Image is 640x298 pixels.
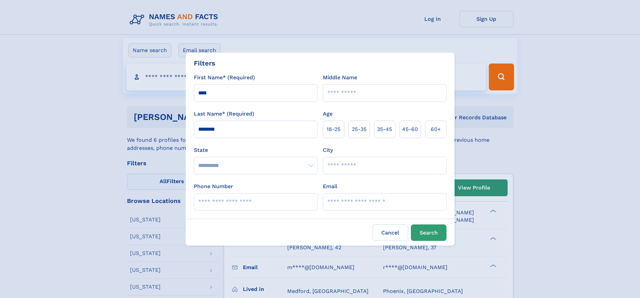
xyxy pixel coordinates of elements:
[194,110,254,118] label: Last Name* (Required)
[323,110,333,118] label: Age
[194,58,215,68] div: Filters
[194,74,255,82] label: First Name* (Required)
[402,125,418,133] span: 45‑60
[352,125,367,133] span: 25‑35
[323,74,357,82] label: Middle Name
[327,125,340,133] span: 18‑25
[411,224,446,241] button: Search
[194,146,317,154] label: State
[194,182,233,190] label: Phone Number
[323,146,333,154] label: City
[377,125,392,133] span: 35‑45
[431,125,441,133] span: 60+
[373,224,408,241] label: Cancel
[323,182,337,190] label: Email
